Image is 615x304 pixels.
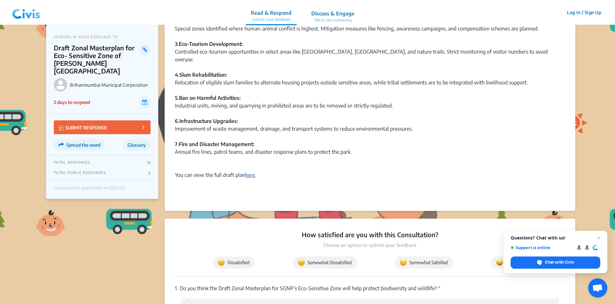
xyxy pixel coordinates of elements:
[491,256,527,269] button: Satisfied
[588,278,607,298] div: Open chat
[545,259,574,265] span: Chat with Civis
[218,259,225,266] img: dissatisfied.svg
[175,141,177,147] strong: 7
[496,259,503,266] img: satisfied.svg
[175,117,565,163] div: . Improvement of waste management, drainage, and transport systems to reduce environmental pressu...
[175,230,565,239] p: How satisfied are you with this Consultation?
[175,41,177,47] strong: 3
[175,118,178,124] strong: 6
[298,259,352,266] span: Somewhat Dissatisfied
[400,259,448,266] span: Somewhat Satisfied
[175,94,565,117] div: . Industrial units, mining, and quarrying in prohibited areas are to be removed or strictly regul...
[54,44,139,75] p: Draft Zonal Masterplan for Eco- Sensitive Zone of [PERSON_NAME][GEOGRAPHIC_DATA]
[496,259,522,266] span: Satisfied
[175,72,178,78] strong: 4
[123,139,151,150] button: Glossary
[213,256,255,269] button: Dissatisfied
[511,256,600,269] div: Chat with Civis
[127,142,146,148] span: Glossary
[179,72,227,78] strong: Slum Rehabilitation:
[511,235,600,240] span: Questions? Chat with us!
[54,139,105,150] button: Spread the word
[175,285,178,291] span: 1.
[54,35,151,39] p: SENDING IN YOUR RESPONSE TO
[179,141,254,147] strong: Fire and Disaster Management:
[54,120,151,134] button: SUBMIT RESPONSE
[59,125,64,130] img: Vector.jpg
[59,124,107,131] p: SUBMIT RESPONSE
[10,3,43,22] img: navlogo.png
[175,71,565,94] div: . Relocation of eligible slum families to alternate housing projects outside sensitive areas, whi...
[311,17,355,23] p: Talk to the community
[175,17,565,40] div: Special zones identified where human-animal conflict is highest. Mitigation measures like fencing...
[595,234,603,242] span: Close chat
[175,284,565,292] p: Do you think the Draft Zonal Masterplan for SGNP’s Eco-Sensitive Zone will help protect biodivers...
[400,259,407,266] img: somewhat_satisfied.svg
[54,186,125,194] div: Consultation published on [DATE]
[175,40,565,71] div: . Controlled eco-tourism opportunities in select areas like [GEOGRAPHIC_DATA], [GEOGRAPHIC_DATA],...
[298,259,305,266] img: somewhat_dissatisfied.svg
[54,160,90,165] p: TOTAL RESPONSES
[245,172,255,178] a: here
[251,9,291,17] p: Read & Respond
[293,256,357,269] button: Somewhat Dissatisfied
[148,170,151,176] p: 5
[395,256,453,269] button: Somewhat Satisfied
[563,7,605,17] button: Log In / Sign Up
[70,82,151,88] p: Brihanmumbai Municipal Corporation
[311,10,355,17] p: Discuss & Engage
[218,259,250,266] span: Dissatisfied
[175,95,178,101] strong: 5
[179,118,238,124] strong: Infrastructure Upgrades:
[147,160,151,165] p: 11
[54,78,67,91] img: Brihanmumbai Municipal Corporation logo
[54,170,106,176] p: TOTAL PUBLIC RESPONSES
[511,245,572,250] span: Support is online
[54,99,90,106] p: 2 days to respond
[175,163,565,202] div: You can view the full draft plan .
[251,17,291,22] p: Submit your feedback
[179,95,241,101] strong: Ban on Harmful Activities:
[175,242,565,249] p: Choose an option to submit your feedback
[66,142,100,148] span: Spread the word
[179,41,243,47] strong: Eco-Tourism Development:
